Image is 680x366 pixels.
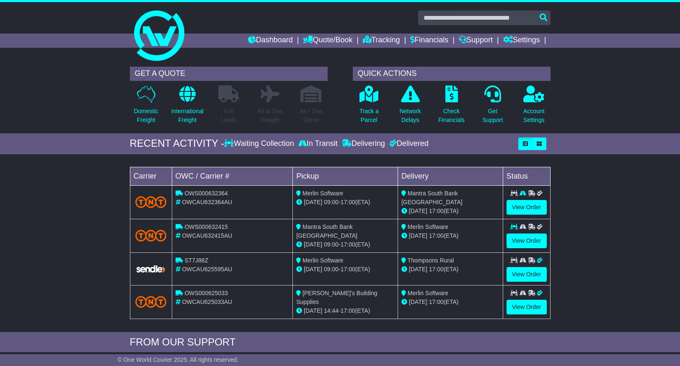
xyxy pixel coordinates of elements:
[409,299,427,305] span: [DATE]
[503,167,550,185] td: Status
[399,107,421,125] p: Network Delays
[296,240,394,249] div: - (ETA)
[429,208,444,214] span: 17:00
[409,266,427,273] span: [DATE]
[184,290,228,296] span: OWS000625033
[363,34,400,48] a: Tracking
[304,241,322,248] span: [DATE]
[408,290,448,296] span: Merlin Software
[482,85,503,129] a: GetSupport
[324,241,339,248] span: 09:00
[507,267,547,282] a: View Order
[133,85,158,129] a: DomesticFreight
[324,307,339,314] span: 14:44
[401,298,499,306] div: (ETA)
[130,138,225,150] div: RECENT ACTIVITY -
[135,265,167,273] img: GetCarrierServiceLogo
[300,107,323,125] p: Air / Sea Depot
[438,85,465,129] a: CheckFinancials
[408,257,454,264] span: Thompsons Rural
[324,199,339,205] span: 09:00
[438,107,465,125] p: Check Financials
[171,85,204,129] a: InternationalFreight
[184,223,228,230] span: OWS000632415
[296,306,394,315] div: - (ETA)
[248,34,293,48] a: Dashboard
[429,266,444,273] span: 17:00
[303,190,343,197] span: Merlin Software
[340,139,387,148] div: Delivering
[523,107,545,125] p: Account Settings
[341,241,355,248] span: 17:00
[303,257,343,264] span: Merlin Software
[409,208,427,214] span: [DATE]
[359,85,379,129] a: Track aParcel
[503,34,540,48] a: Settings
[296,223,357,239] span: Mantra South Bank [GEOGRAPHIC_DATA]
[359,107,379,125] p: Track a Parcel
[182,299,232,305] span: OWCAU625033AU
[130,336,551,348] div: FROM OUR SUPPORT
[353,67,551,81] div: QUICK ACTIONS
[130,67,328,81] div: GET A QUOTE
[304,199,322,205] span: [DATE]
[182,232,232,239] span: OWCAU632415AU
[408,223,448,230] span: Merlin Software
[296,290,377,305] span: [PERSON_NAME]'s Building Supplies
[482,107,503,125] p: Get Support
[134,107,158,125] p: Domestic Freight
[401,231,499,240] div: (ETA)
[184,257,208,264] span: ST7J88Z
[135,230,167,241] img: TNT_Domestic.png
[172,167,293,185] td: OWC / Carrier #
[401,207,499,215] div: (ETA)
[429,299,444,305] span: 17:00
[341,307,355,314] span: 17:00
[507,234,547,248] a: View Order
[303,34,352,48] a: Quote/Book
[398,167,503,185] td: Delivery
[410,34,448,48] a: Financials
[401,190,463,205] span: Mantra South Bank [GEOGRAPHIC_DATA]
[429,232,444,239] span: 17:00
[182,199,232,205] span: OWCAU632364AU
[224,139,296,148] div: Waiting Collection
[218,107,239,125] p: Full Loads
[507,300,547,314] a: View Order
[135,196,167,208] img: TNT_Domestic.png
[130,167,172,185] td: Carrier
[401,265,499,274] div: (ETA)
[184,190,228,197] span: OWS000632364
[258,107,282,125] p: Air & Sea Freight
[304,266,322,273] span: [DATE]
[507,200,547,215] a: View Order
[387,139,429,148] div: Delivered
[171,107,204,125] p: International Freight
[459,34,493,48] a: Support
[293,167,398,185] td: Pickup
[296,265,394,274] div: - (ETA)
[296,139,340,148] div: In Transit
[304,307,322,314] span: [DATE]
[409,232,427,239] span: [DATE]
[296,198,394,207] div: - (ETA)
[135,296,167,307] img: TNT_Domestic.png
[341,266,355,273] span: 17:00
[118,356,239,363] span: © One World Courier 2025. All rights reserved.
[399,85,421,129] a: NetworkDelays
[182,266,232,273] span: OWCAU625595AU
[324,266,339,273] span: 09:00
[341,199,355,205] span: 17:00
[523,85,545,129] a: AccountSettings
